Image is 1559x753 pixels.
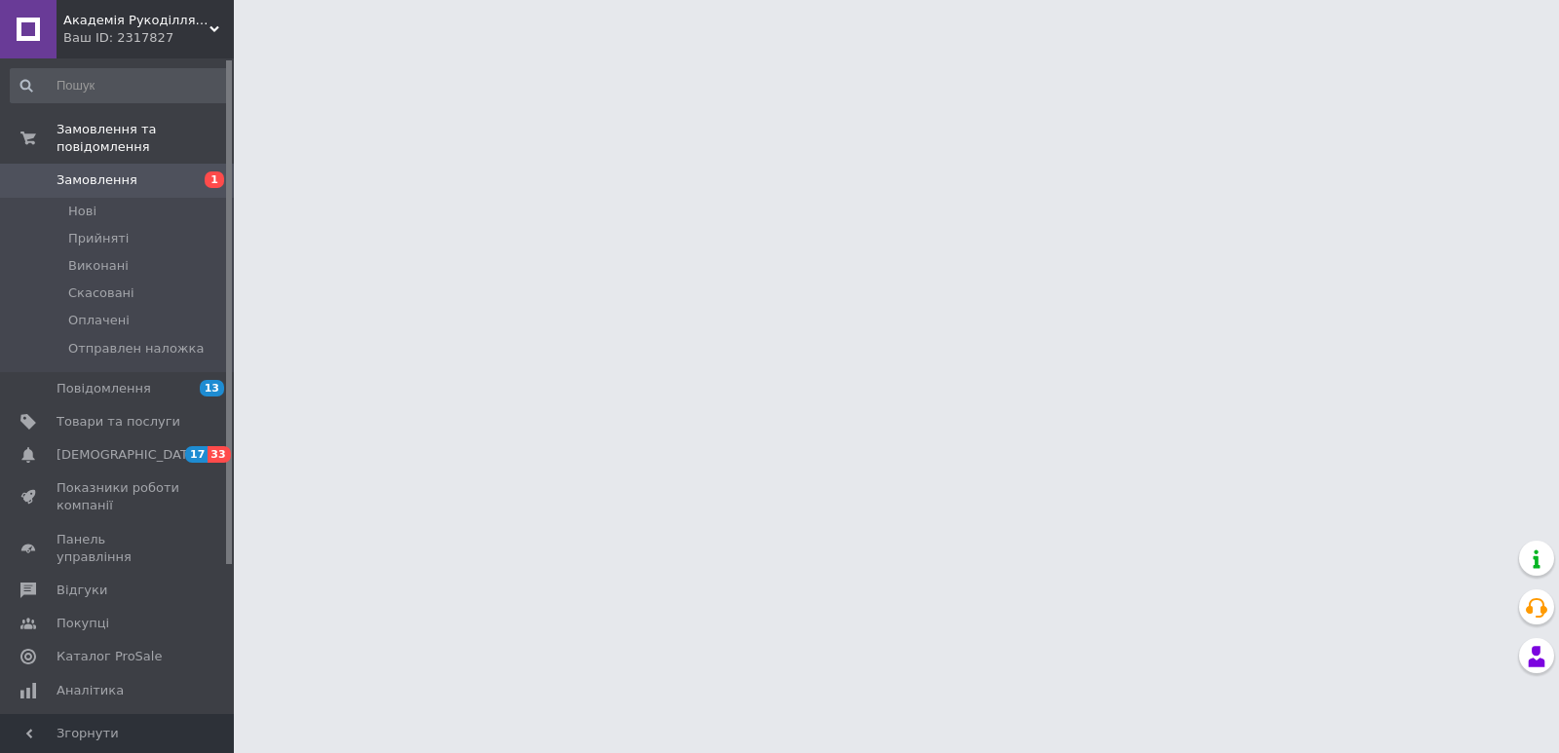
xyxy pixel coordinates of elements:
span: Замовлення [57,171,137,189]
input: Пошук [10,68,230,103]
span: Відгуки [57,582,107,599]
span: Показники роботи компанії [57,479,180,514]
span: Прийняті [68,230,129,247]
span: Замовлення та повідомлення [57,121,234,156]
span: Академія Рукоділля Київ [63,12,209,29]
span: Оплачені [68,312,130,329]
span: 13 [200,380,224,396]
span: Панель управління [57,531,180,566]
span: 17 [185,446,208,463]
span: Аналітика [57,682,124,699]
span: 1 [205,171,224,188]
span: Виконані [68,257,129,275]
div: Ваш ID: 2317827 [63,29,234,47]
span: Повідомлення [57,380,151,397]
span: 33 [208,446,230,463]
span: Отправлен наложка [68,340,204,358]
span: Нові [68,203,96,220]
span: [DEMOGRAPHIC_DATA] [57,446,201,464]
span: Каталог ProSale [57,648,162,665]
span: Товари та послуги [57,413,180,431]
span: Скасовані [68,284,134,302]
span: Покупці [57,615,109,632]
